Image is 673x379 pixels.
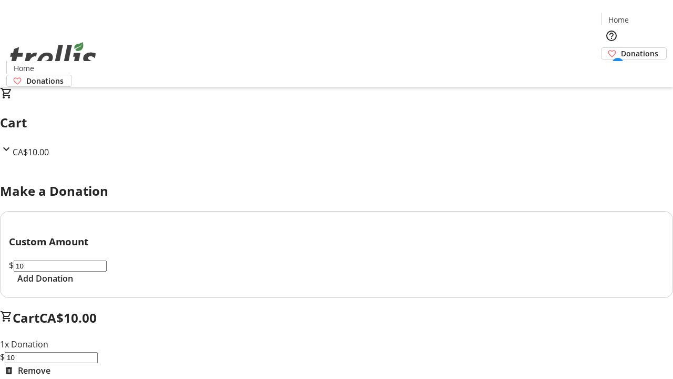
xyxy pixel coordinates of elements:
span: Add Donation [17,272,73,285]
span: Home [608,14,629,25]
img: Orient E2E Organization UZ4tP1Dm5l's Logo [6,31,100,83]
a: Donations [6,75,72,87]
h3: Custom Amount [9,234,664,249]
input: Donation Amount [14,261,107,272]
span: CA$10.00 [39,309,97,326]
span: Remove [18,364,50,377]
span: CA$10.00 [13,146,49,158]
button: Add Donation [9,272,81,285]
span: Donations [26,75,64,86]
button: Help [601,25,622,46]
span: Donations [621,48,658,59]
input: Donation Amount [5,352,98,363]
span: Home [14,63,34,74]
a: Donations [601,47,667,59]
a: Home [601,14,635,25]
span: $ [9,260,14,271]
button: Cart [601,59,622,81]
a: Home [7,63,40,74]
